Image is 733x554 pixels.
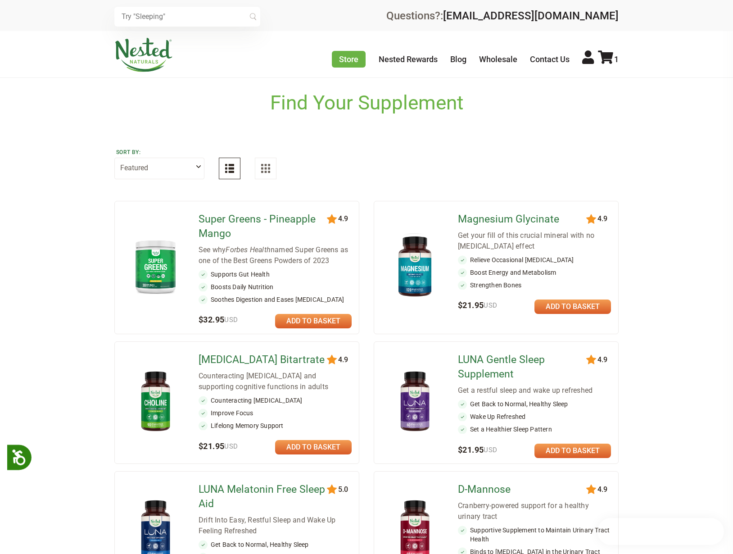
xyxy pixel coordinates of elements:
[458,353,588,381] a: LUNA Gentle Sleep Supplement
[270,91,463,114] h1: Find Your Supplement
[458,268,611,277] li: Boost Energy and Metabolism
[458,445,498,454] span: $21.95
[598,54,619,64] a: 1
[129,236,182,297] img: Super Greens - Pineapple Mango
[116,149,203,156] label: Sort by:
[199,540,352,549] li: Get Back to Normal, Healthy Sleep
[614,54,619,64] span: 1
[530,54,570,64] a: Contact Us
[479,54,517,64] a: Wholesale
[199,315,238,324] span: $32.95
[199,353,329,367] a: [MEDICAL_DATA] Bitartrate
[458,526,611,544] li: Supportive Supplement to Maintain Urinary Tract Health
[199,371,352,392] div: Counteracting [MEDICAL_DATA] and supporting cognitive functions in adults
[199,515,352,536] div: Drift Into Easy, Restful Sleep and Wake Up Feeling Refreshed
[458,230,611,252] div: Get your fill of this crucial mineral with no [MEDICAL_DATA] effect
[199,212,329,241] a: Super Greens - Pineapple Mango
[389,368,441,436] img: LUNA Gentle Sleep Supplement
[225,164,234,173] img: List
[199,409,352,418] li: Improve Focus
[226,245,271,254] em: Forbes Health
[443,9,619,22] a: [EMAIL_ADDRESS][DOMAIN_NAME]
[458,300,498,310] span: $21.95
[199,396,352,405] li: Counteracting [MEDICAL_DATA]
[458,425,611,434] li: Set a Healthier Sleep Pattern
[199,270,352,279] li: Supports Gut Health
[199,421,352,430] li: Lifelong Memory Support
[224,316,238,324] span: USD
[114,38,173,72] img: Nested Naturals
[458,400,611,409] li: Get Back to Normal, Healthy Sleep
[458,482,588,497] a: D-Mannose
[597,518,724,545] iframe: Button to open loyalty program pop-up
[199,282,352,291] li: Boosts Daily Nutrition
[199,295,352,304] li: Soothes Digestion and Eases [MEDICAL_DATA]
[379,54,438,64] a: Nested Rewards
[199,482,329,511] a: LUNA Melatonin Free Sleep Aid
[458,281,611,290] li: Strengthen Bones
[484,446,497,454] span: USD
[199,245,352,266] div: See why named Super Greens as one of the Best Greens Powders of 2023
[332,51,366,68] a: Store
[458,385,611,396] div: Get a restful sleep and wake up refreshed
[224,442,238,450] span: USD
[114,7,260,27] input: Try "Sleeping"
[484,301,497,309] span: USD
[129,368,182,436] img: Choline Bitartrate
[458,412,611,421] li: Wake Up Refreshed
[261,164,270,173] img: Grid
[199,441,238,451] span: $21.95
[389,232,441,301] img: Magnesium Glycinate
[458,500,611,522] div: Cranberry-powered support for a healthy urinary tract
[458,212,588,227] a: Magnesium Glycinate
[386,10,619,21] div: Questions?:
[450,54,466,64] a: Blog
[458,255,611,264] li: Relieve Occasional [MEDICAL_DATA]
